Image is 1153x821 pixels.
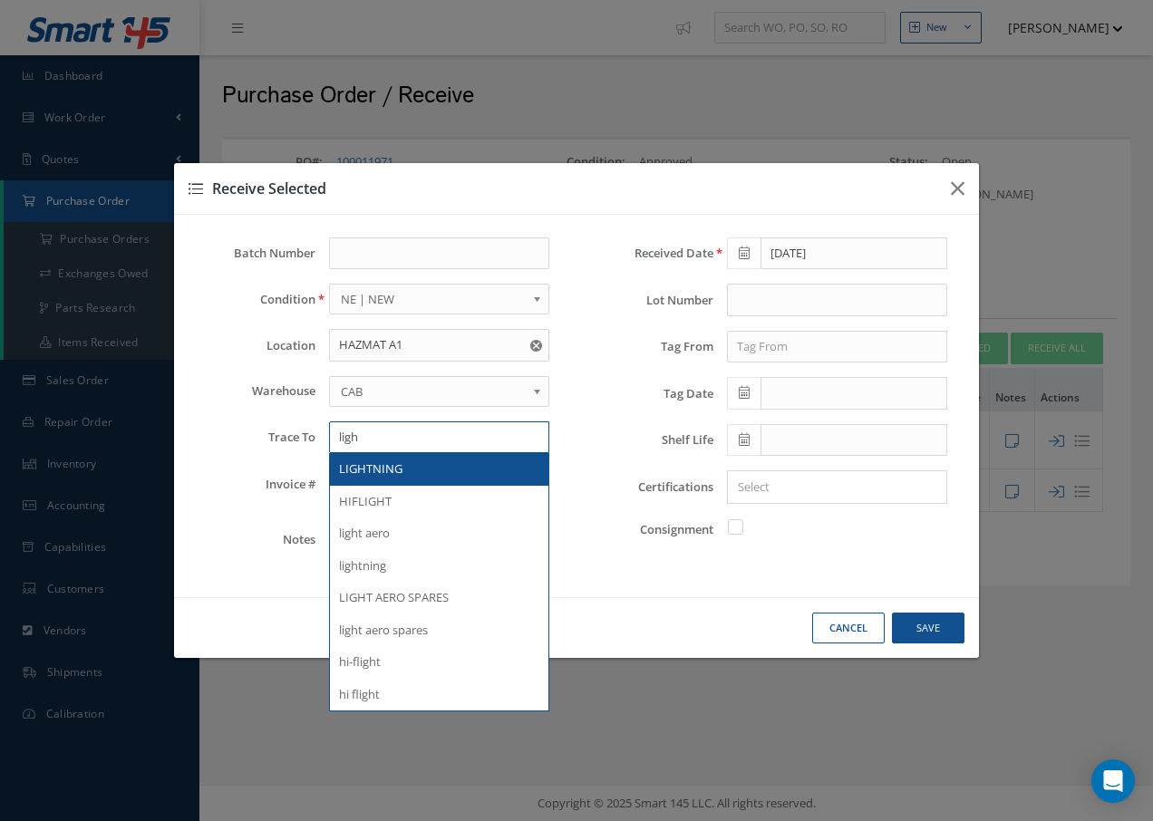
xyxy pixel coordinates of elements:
label: Batch Number [192,246,315,260]
svg: Reset [530,340,542,352]
label: Consignment [590,523,713,536]
input: Search for option [730,478,936,497]
div: Open Intercom Messenger [1091,759,1135,803]
label: Lot Number [590,294,713,307]
label: Certifications [590,480,713,494]
label: Tag Date [590,387,713,401]
button: Reset [527,329,549,362]
span: Receive Selected [212,179,326,198]
span: LIGHT AERO SPARES [339,589,449,605]
label: Notes [192,533,315,546]
button: Save [892,613,964,644]
label: Condition [192,293,315,306]
label: Invoice # [192,478,315,491]
span: HIFLIGHT [339,493,392,509]
label: Shelf Life [590,433,713,447]
span: light aero spares [339,622,428,638]
span: lightning [339,557,386,574]
span: hi-flight [339,653,381,670]
input: Tag From [727,331,947,363]
span: light aero [339,525,390,541]
input: Location [329,329,549,362]
span: hi flight [339,686,380,702]
label: Location [192,339,315,353]
span: NE | NEW [341,288,526,310]
label: Trace To [192,430,315,444]
input: Trace To [329,421,549,454]
label: Tag From [590,340,713,353]
button: Cancel [812,613,885,644]
label: Received Date [590,246,713,260]
span: LIGHTNING [339,460,402,477]
span: CAB [341,381,526,402]
label: Warehouse [192,384,315,398]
